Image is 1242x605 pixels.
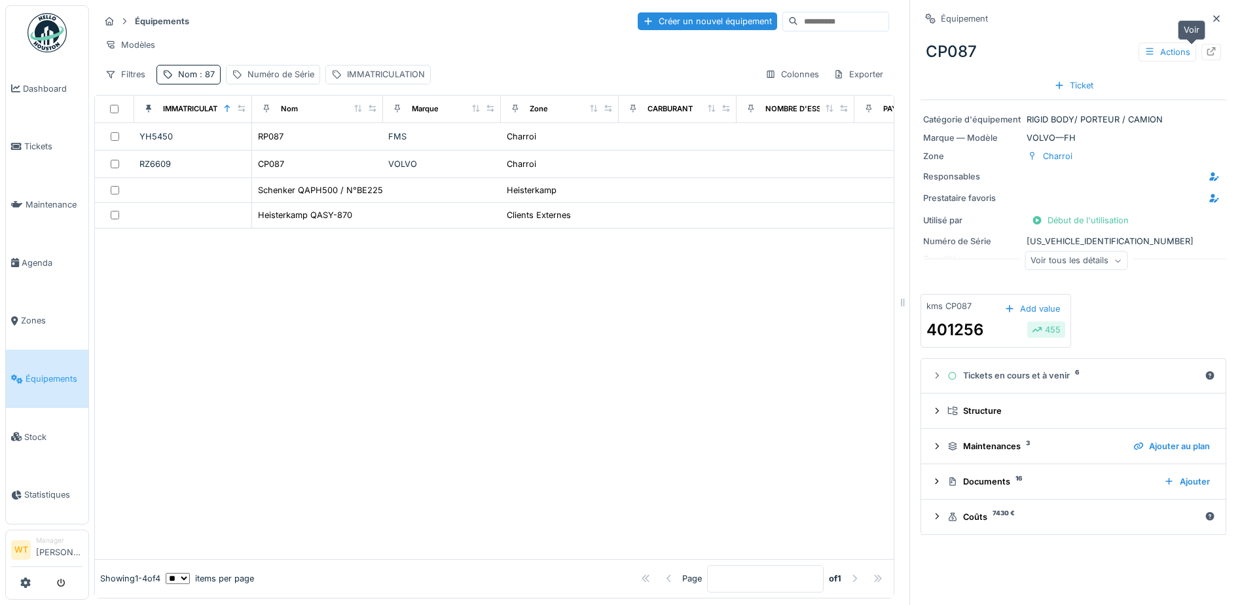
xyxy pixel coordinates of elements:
div: Add value [999,300,1065,318]
div: Filtres [100,65,151,84]
a: Dashboard [6,60,88,118]
div: YH5450 [139,130,246,143]
div: Équipement [941,12,988,25]
div: PAYS [883,103,902,115]
div: Modèles [100,35,161,54]
div: Voir tous les détails [1025,251,1127,270]
span: Maintenance [26,198,83,211]
div: Charroi [507,158,536,170]
summary: Tickets en cours et à venir6 [926,364,1220,388]
div: RIGID BODY/ PORTEUR / CAMION [923,113,1224,126]
a: Stock [6,408,88,466]
span: Agenda [22,257,83,269]
div: Actions [1139,43,1196,62]
div: Colonnes [759,65,825,84]
div: IMMATRICULATION [163,103,231,115]
div: RP087 [258,130,283,143]
div: Heisterkamp QASY-870 [258,209,352,221]
div: Charroi [507,130,536,143]
div: RZ6609 [139,158,246,170]
div: Showing 1 - 4 of 4 [100,572,160,585]
summary: Maintenances3Ajouter au plan [926,434,1220,458]
div: Ajouter au plan [1128,437,1215,455]
div: 401256 [926,318,983,342]
div: Marque — Modèle [923,132,1021,144]
div: Page [682,572,702,585]
strong: Équipements [130,15,194,27]
div: CP087 [258,158,284,170]
div: CARBURANT [648,103,693,115]
a: Statistiques [6,466,88,524]
span: Tickets [24,140,83,153]
div: Structure [947,405,1210,417]
summary: Documents16Ajouter [926,469,1220,494]
li: WT [11,540,31,560]
div: Zone [530,103,548,115]
span: : 87 [197,69,215,79]
div: Créer un nouvel équipement [638,12,777,30]
div: Ajouter [1159,473,1215,490]
strong: of 1 [829,572,841,585]
summary: Coûts7430 € [926,505,1220,529]
div: Documents [947,475,1154,488]
li: [PERSON_NAME] [36,536,83,564]
div: Schenker QAPH500 / N°BE2250687 [258,184,403,196]
div: Catégorie d'équipement [923,113,1021,126]
div: FMS [388,130,496,143]
div: Voir [1178,20,1205,39]
a: Tickets [6,118,88,176]
div: Ticket [1049,77,1099,94]
div: Charroi [1043,150,1072,162]
div: Utilisé par [923,214,1021,227]
div: CP087 [921,35,1226,69]
a: Équipements [6,350,88,408]
div: Tickets en cours et à venir [947,369,1199,382]
a: Agenda [6,234,88,292]
span: Statistiques [24,488,83,501]
span: Équipements [26,373,83,385]
div: kms CP087 [926,300,972,312]
div: Exporter [828,65,889,84]
div: Zone [923,150,1021,162]
div: items per page [166,572,254,585]
div: Nom [281,103,298,115]
a: Zones [6,292,88,350]
div: Heisterkamp [507,184,557,196]
div: Début de l'utilisation [1027,211,1134,229]
div: IMMATRICULATION [347,68,425,81]
div: Clients Externes [507,209,571,221]
span: Zones [21,314,83,327]
div: 455 [1032,323,1061,336]
span: Dashboard [23,82,83,95]
div: VOLVO — FH [923,132,1224,144]
div: Prestataire favoris [923,192,1021,204]
div: Marque [412,103,439,115]
div: Numéro de Série [923,235,1021,247]
img: Badge_color-CXgf-gQk.svg [27,13,67,52]
div: Responsables [923,170,1021,183]
a: WT Manager[PERSON_NAME] [11,536,83,567]
span: Stock [24,431,83,443]
summary: Structure [926,399,1220,423]
div: NOMBRE D'ESSIEU [765,103,833,115]
div: [US_VEHICLE_IDENTIFICATION_NUMBER] [923,235,1224,247]
div: Nom [178,68,215,81]
div: Manager [36,536,83,545]
a: Maintenance [6,175,88,234]
div: Maintenances [947,440,1123,452]
div: VOLVO [388,158,496,170]
div: Coûts [947,511,1199,523]
div: Numéro de Série [247,68,314,81]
